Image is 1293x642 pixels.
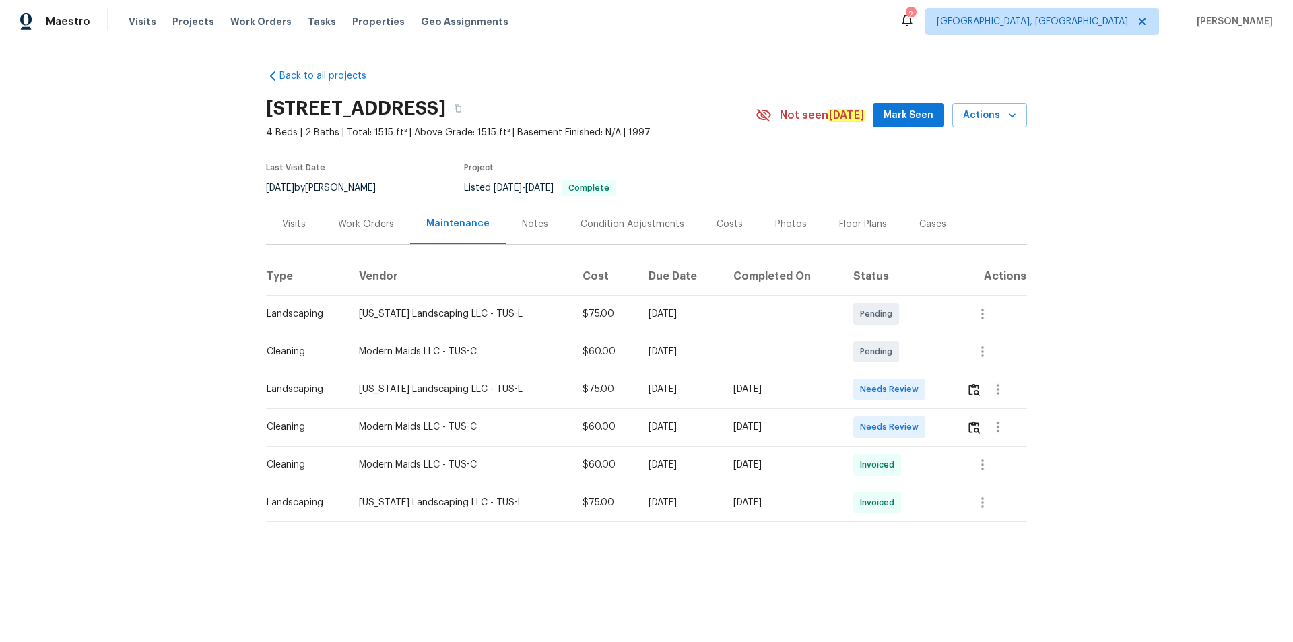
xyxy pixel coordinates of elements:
div: 2 [906,8,915,22]
div: [DATE] [649,458,712,472]
th: Actions [956,257,1027,295]
div: Cases [919,218,946,231]
span: [DATE] [525,183,554,193]
div: [US_STATE] Landscaping LLC - TUS-L [359,496,561,509]
div: Notes [522,218,548,231]
img: Review Icon [968,421,980,434]
div: [DATE] [649,307,712,321]
div: $75.00 [583,307,627,321]
div: [US_STATE] Landscaping LLC - TUS-L [359,307,561,321]
span: Work Orders [230,15,292,28]
div: Landscaping [267,307,337,321]
span: [DATE] [266,183,294,193]
div: Landscaping [267,383,337,396]
div: by [PERSON_NAME] [266,180,392,196]
span: Tasks [308,17,336,26]
span: Invoiced [860,458,900,472]
span: Listed [464,183,616,193]
button: Review Icon [966,411,982,443]
div: Floor Plans [839,218,887,231]
span: Projects [172,15,214,28]
span: Needs Review [860,420,924,434]
span: Properties [352,15,405,28]
div: Landscaping [267,496,337,509]
div: [DATE] [649,383,712,396]
span: Project [464,164,494,172]
th: Status [842,257,956,295]
div: $60.00 [583,420,627,434]
th: Due Date [638,257,723,295]
span: Actions [963,107,1016,124]
div: [DATE] [649,345,712,358]
span: [GEOGRAPHIC_DATA], [GEOGRAPHIC_DATA] [937,15,1128,28]
button: Mark Seen [873,103,944,128]
span: Geo Assignments [421,15,508,28]
span: Last Visit Date [266,164,325,172]
div: [US_STATE] Landscaping LLC - TUS-L [359,383,561,396]
div: $75.00 [583,383,627,396]
span: Invoiced [860,496,900,509]
div: Costs [717,218,743,231]
div: Maintenance [426,217,490,230]
div: Cleaning [267,345,337,358]
button: Review Icon [966,373,982,406]
div: Visits [282,218,306,231]
div: Work Orders [338,218,394,231]
th: Type [266,257,348,295]
div: Cleaning [267,458,337,472]
div: Modern Maids LLC - TUS-C [359,458,561,472]
em: [DATE] [828,109,865,121]
div: Modern Maids LLC - TUS-C [359,420,561,434]
div: [DATE] [733,496,832,509]
span: Needs Review [860,383,924,396]
div: Modern Maids LLC - TUS-C [359,345,561,358]
span: 4 Beds | 2 Baths | Total: 1515 ft² | Above Grade: 1515 ft² | Basement Finished: N/A | 1997 [266,126,756,139]
div: [DATE] [733,383,832,396]
span: [DATE] [494,183,522,193]
span: Mark Seen [884,107,933,124]
div: $75.00 [583,496,627,509]
span: Pending [860,307,898,321]
th: Completed On [723,257,842,295]
span: Pending [860,345,898,358]
a: Back to all projects [266,69,395,83]
span: Maestro [46,15,90,28]
div: [DATE] [649,496,712,509]
span: Not seen [780,108,865,122]
span: - [494,183,554,193]
th: Cost [572,257,638,295]
span: [PERSON_NAME] [1191,15,1273,28]
span: Complete [563,184,615,192]
img: Review Icon [968,383,980,396]
div: [DATE] [733,458,832,472]
h2: [STREET_ADDRESS] [266,102,446,115]
th: Vendor [348,257,572,295]
div: Cleaning [267,420,337,434]
div: [DATE] [733,420,832,434]
div: Condition Adjustments [581,218,684,231]
div: $60.00 [583,458,627,472]
div: [DATE] [649,420,712,434]
div: $60.00 [583,345,627,358]
span: Visits [129,15,156,28]
button: Actions [952,103,1027,128]
div: Photos [775,218,807,231]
